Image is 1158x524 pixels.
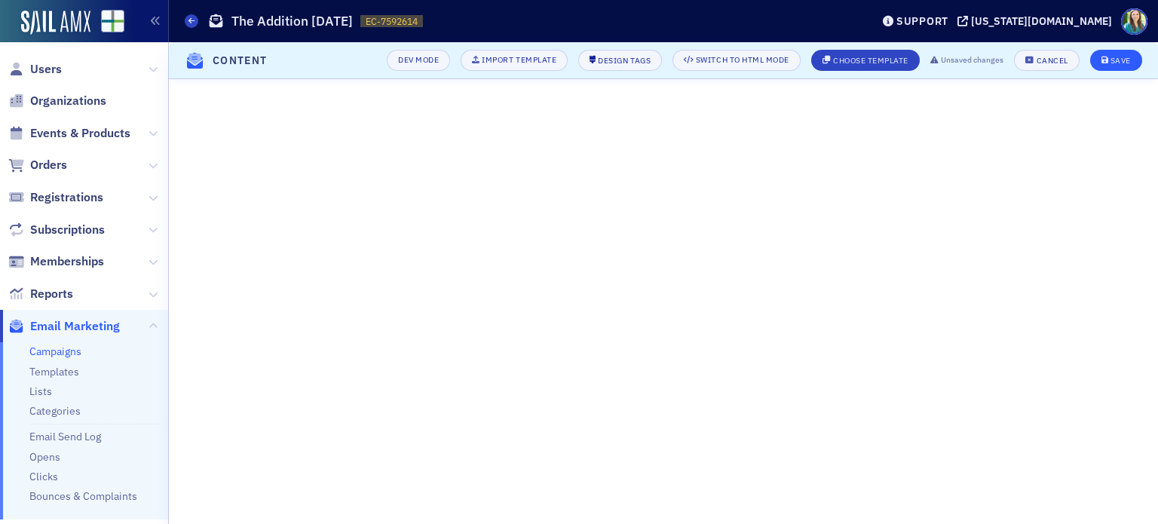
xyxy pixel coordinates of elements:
a: Clicks [29,470,58,483]
button: Import Template [461,50,568,71]
span: Events & Products [30,125,130,142]
span: Registrations [30,189,103,206]
a: Orders [8,157,67,173]
span: Memberships [30,253,104,270]
div: Switch to HTML Mode [696,56,789,64]
a: Organizations [8,93,106,109]
div: Support [896,14,948,28]
h4: Content [213,53,268,69]
span: Reports [30,286,73,302]
a: Campaigns [29,345,81,358]
a: Opens [29,450,60,464]
span: Profile [1121,8,1147,35]
img: SailAMX [21,11,90,35]
button: Choose Template [811,50,920,71]
a: Reports [8,286,73,302]
button: [US_STATE][DOMAIN_NAME] [957,16,1117,26]
a: Email Marketing [8,318,120,335]
a: Users [8,61,62,78]
span: Unsaved changes [941,54,1003,66]
a: Bounces & Complaints [29,489,137,503]
div: Design Tags [598,57,651,65]
a: Registrations [8,189,103,206]
div: Save [1111,57,1131,65]
h1: The Addition [DATE] [231,12,353,30]
a: Categories [29,404,81,418]
div: Import Template [482,56,556,64]
img: SailAMX [101,10,124,33]
div: Cancel [1037,57,1068,65]
a: Subscriptions [8,222,105,238]
a: View Homepage [90,10,124,35]
a: Memberships [8,253,104,270]
a: Email Send Log [29,430,101,443]
button: Dev Mode [387,50,450,71]
div: [US_STATE][DOMAIN_NAME] [971,14,1112,28]
button: Cancel [1014,50,1079,71]
span: Users [30,61,62,78]
a: Events & Products [8,125,130,142]
a: Templates [29,365,79,378]
span: Organizations [30,93,106,109]
div: Choose Template [833,57,908,65]
a: Lists [29,385,52,398]
span: EC-7592614 [366,15,418,28]
span: Email Marketing [30,318,120,335]
button: Design Tags [578,50,662,71]
span: Orders [30,157,67,173]
button: Save [1090,50,1142,71]
button: Switch to HTML Mode [672,50,801,71]
span: Subscriptions [30,222,105,238]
